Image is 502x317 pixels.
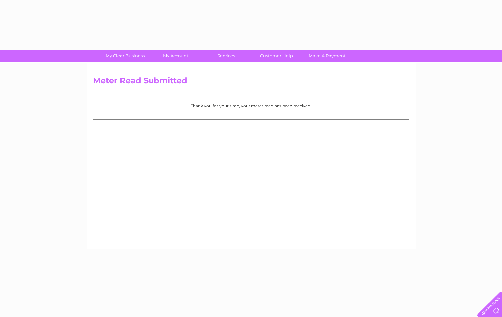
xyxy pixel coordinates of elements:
a: Services [199,50,253,62]
a: My Account [148,50,203,62]
p: Thank you for your time, your meter read has been received. [97,103,406,109]
a: Customer Help [249,50,304,62]
a: My Clear Business [98,50,152,62]
h2: Meter Read Submitted [93,76,409,89]
a: Make A Payment [300,50,354,62]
